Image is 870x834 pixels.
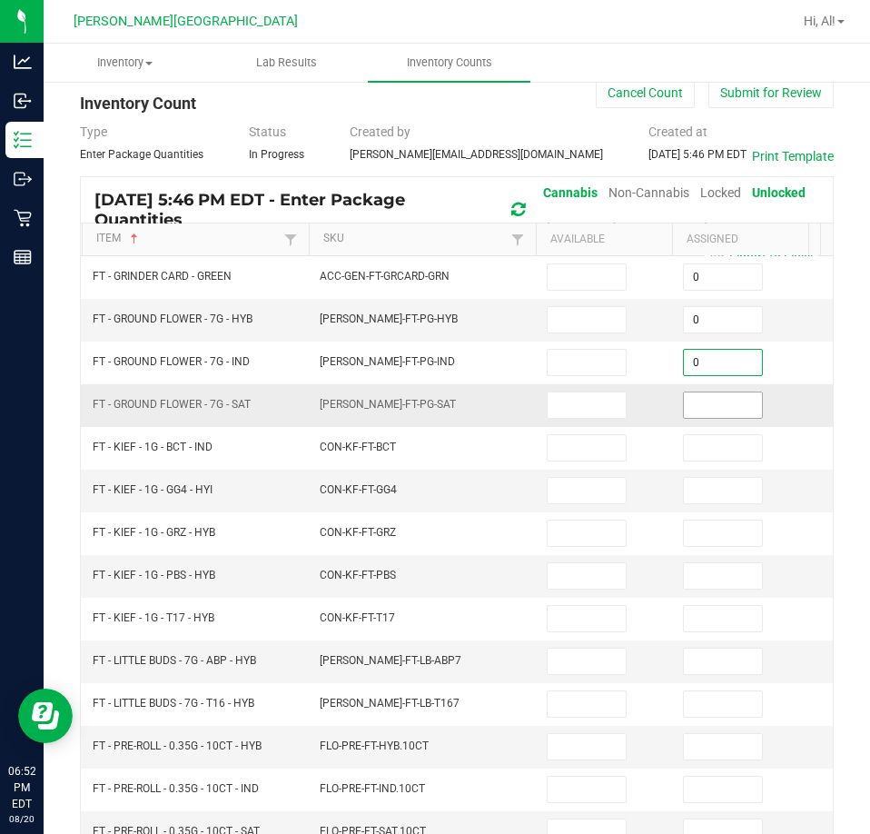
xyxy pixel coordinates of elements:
inline-svg: Inventory [14,131,32,149]
span: Unlocked [752,185,806,200]
span: FT - GRINDER CARD - GREEN [93,270,232,283]
span: FT - GROUND FLOWER - 7G - SAT [93,398,251,411]
span: Inventory Count [80,94,196,113]
span: Hi, Al! [804,14,835,28]
span: FLO-PRE-FT-HYB.10CT [320,740,429,752]
span: Inventory Counts [382,55,517,71]
span: Enter Package Quantities [80,148,203,161]
span: [DATE] 5:46 PM EDT [648,148,746,161]
button: Print Template [752,147,834,165]
span: Locked [700,185,741,200]
iframe: Resource center [18,689,73,743]
span: [PERSON_NAME]-FT-PG-HYB [320,313,458,325]
span: [PERSON_NAME]-FT-PG-IND [320,355,455,368]
span: FT - GROUND FLOWER - 7G - HYB [93,313,252,325]
span: Inventory [44,55,205,71]
span: FT - PRE-ROLL - 0.35G - 10CT - IND [93,782,259,795]
p: 08/20 [8,812,35,826]
span: FT - KIEF - 1G - T17 - HYB [93,611,214,624]
span: FT - KIEF - 1G - GRZ - HYB [93,526,215,539]
inline-svg: Outbound [14,170,32,188]
span: [PERSON_NAME][EMAIL_ADDRESS][DOMAIN_NAME] [350,148,603,161]
span: [PERSON_NAME]-FT-PG-SAT [320,398,456,411]
th: Available [536,223,672,256]
span: Type [80,124,107,139]
button: Cancel Count [596,77,695,108]
span: In Progress [249,148,304,161]
span: FT - KIEF - 1G - BCT - IND [93,441,213,453]
span: FT - KIEF - 1G - PBS - HYB [93,569,215,581]
a: ItemSortable [96,232,279,246]
span: CON-KF-FT-GRZ [320,526,396,539]
a: Inventory [44,44,206,82]
span: Non-Cannabis [608,185,689,200]
span: CON-KF-FT-T17 [320,611,395,624]
a: Filter [280,228,302,251]
span: Status [249,124,286,139]
span: CON-KF-FT-BCT [320,441,396,453]
span: Created by [350,124,410,139]
span: FT - LITTLE BUDS - 7G - ABP - HYB [93,654,256,667]
span: FT - GROUND FLOWER - 7G - IND [93,355,250,368]
span: Sortable [127,232,142,246]
a: SKUSortable [323,232,506,246]
inline-svg: Analytics [14,53,32,71]
inline-svg: Reports [14,248,32,266]
span: FT - PRE-ROLL - 0.35G - 10CT - HYB [93,740,262,752]
span: ACC-GEN-FT-GRCARD-GRN [320,270,450,283]
span: [PERSON_NAME][GEOGRAPHIC_DATA] [74,14,298,29]
th: Assigned [672,223,808,256]
a: Filter [507,228,529,251]
p: 06:52 PM EDT [8,763,35,812]
span: FT - KIEF - 1G - GG4 - HYI [93,483,213,496]
inline-svg: Inbound [14,92,32,110]
span: [PERSON_NAME]-FT-LB-T167 [320,697,460,710]
span: [PERSON_NAME]-FT-LB-ABP7 [320,654,461,667]
a: Inventory Counts [368,44,530,82]
span: CON-KF-FT-PBS [320,569,396,581]
button: Submit for Review [708,77,834,108]
div: [DATE] 5:46 PM EDT - Enter Package Quantities [94,177,819,242]
span: FLO-PRE-FT-IND.10CT [320,782,425,795]
inline-svg: Retail [14,209,32,227]
span: CON-KF-FT-GG4 [320,483,397,496]
span: FT - LITTLE BUDS - 7G - T16 - HYB [93,697,254,710]
span: Created at [648,124,707,139]
span: Lab Results [232,55,341,71]
a: Lab Results [206,44,369,82]
span: Cannabis [543,185,598,200]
